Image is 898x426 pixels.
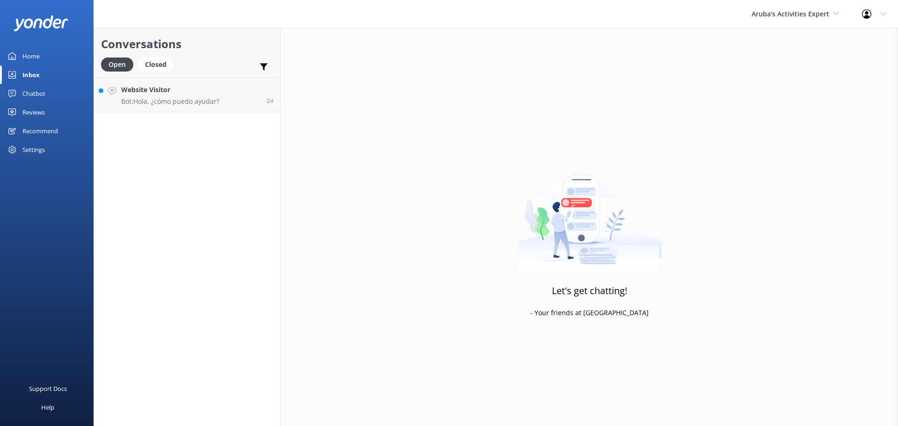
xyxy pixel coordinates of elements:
span: Aruba's Activities Expert [752,9,829,18]
a: Open [101,59,138,69]
div: Support Docs [29,379,67,398]
a: Website VisitorBot:Hola, ¿cómo puedo ayudar?2d [94,77,280,112]
div: Settings [22,140,45,159]
div: Chatbot [22,84,45,103]
div: Open [101,58,133,72]
div: Reviews [22,103,45,122]
img: yonder-white-logo.png [14,15,68,31]
div: Help [41,398,54,417]
img: artwork of a man stealing a conversation from at giant smartphone [517,155,662,272]
span: 04:29pm 08-Aug-2025 (UTC -04:00) America/Caracas [267,97,273,105]
a: Closed [138,59,178,69]
div: Closed [138,58,174,72]
div: Home [22,47,40,65]
p: - Your friends at [GEOGRAPHIC_DATA] [530,308,649,318]
h4: Website Visitor [121,85,219,95]
div: Inbox [22,65,40,84]
h3: Let's get chatting! [552,283,627,298]
p: Bot: Hola, ¿cómo puedo ayudar? [121,97,219,106]
div: Recommend [22,122,58,140]
h2: Conversations [101,35,273,53]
